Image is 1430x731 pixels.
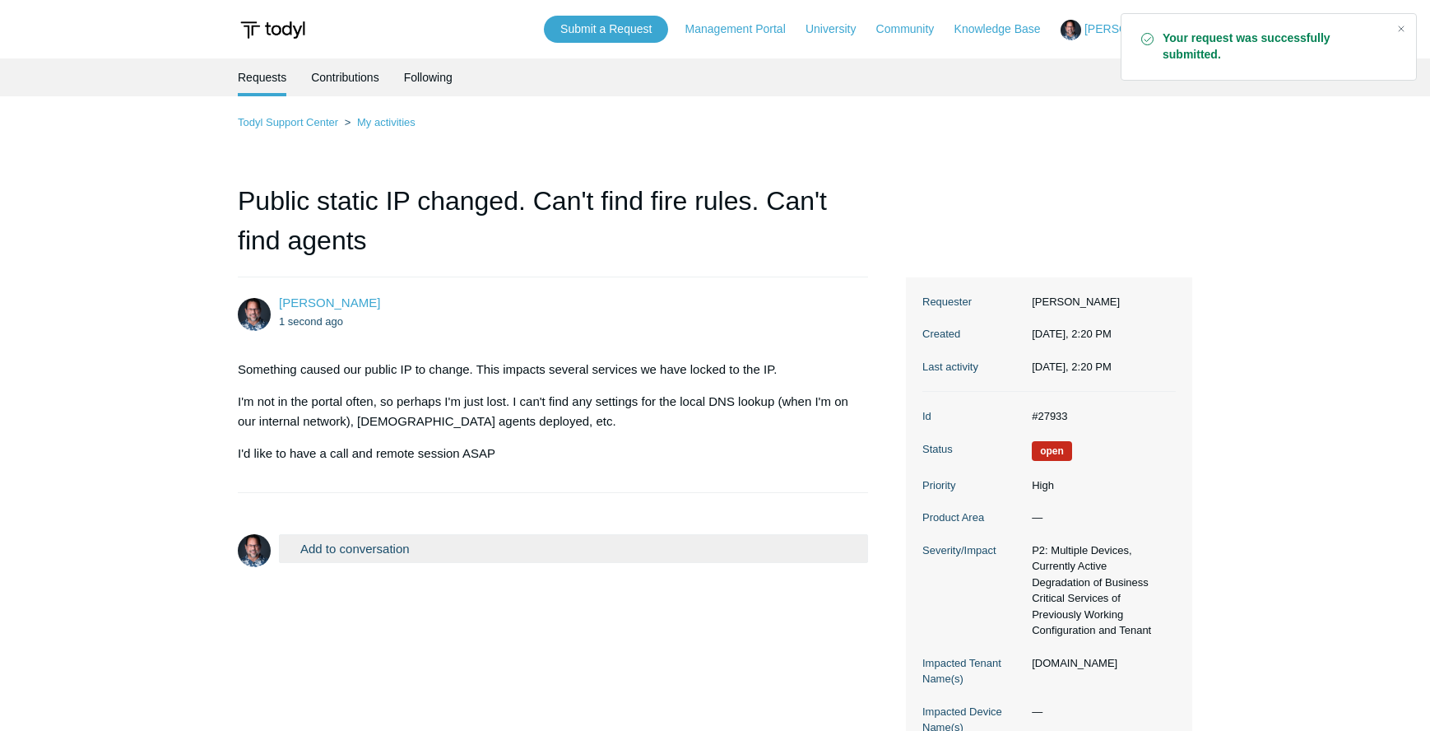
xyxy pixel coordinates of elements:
[685,21,802,38] a: Management Portal
[311,58,379,96] a: Contributions
[1024,655,1176,672] dd: [DOMAIN_NAME]
[922,477,1024,494] dt: Priority
[1032,361,1112,373] time: 09/04/2025, 14:20
[922,510,1024,526] dt: Product Area
[922,408,1024,425] dt: Id
[279,296,380,310] span: David Bennett
[238,116,341,128] li: Todyl Support Center
[404,58,453,96] a: Following
[1024,510,1176,526] dd: —
[238,116,338,128] a: Todyl Support Center
[806,21,872,38] a: University
[1024,408,1176,425] dd: #27933
[238,444,852,463] p: I'd like to have a call and remote session ASAP
[238,392,852,431] p: I'm not in the portal often, so perhaps I'm just lost. I can't find any settings for the local DN...
[1024,542,1176,639] dd: P2: Multiple Devices, Currently Active Degradation of Business Critical Services of Previously Wo...
[279,534,868,563] button: Add to conversation
[238,58,286,96] li: Requests
[922,542,1024,559] dt: Severity/Impact
[1024,704,1176,720] dd: —
[279,296,380,310] a: [PERSON_NAME]
[279,315,343,328] time: 09/04/2025, 14:20
[1084,22,1179,35] span: [PERSON_NAME]
[922,326,1024,342] dt: Created
[922,655,1024,687] dt: Impacted Tenant Name(s)
[238,360,852,379] p: Something caused our public IP to change. This impacts several services we have locked to the IP.
[922,294,1024,310] dt: Requester
[238,15,308,45] img: Todyl Support Center Help Center home page
[1024,477,1176,494] dd: High
[922,441,1024,458] dt: Status
[238,181,868,277] h1: Public static IP changed. Can't find fire rules. Can't find agents
[1061,20,1192,40] button: [PERSON_NAME]
[1032,328,1112,340] time: 09/04/2025, 14:20
[954,21,1057,38] a: Knowledge Base
[544,16,668,43] a: Submit a Request
[1024,294,1176,310] dd: [PERSON_NAME]
[1390,17,1413,40] div: Close
[922,359,1024,375] dt: Last activity
[1032,441,1072,461] span: We are working on a response for you
[341,116,416,128] li: My activities
[876,21,951,38] a: Community
[1163,30,1383,63] strong: Your request was successfully submitted.
[357,116,416,128] a: My activities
